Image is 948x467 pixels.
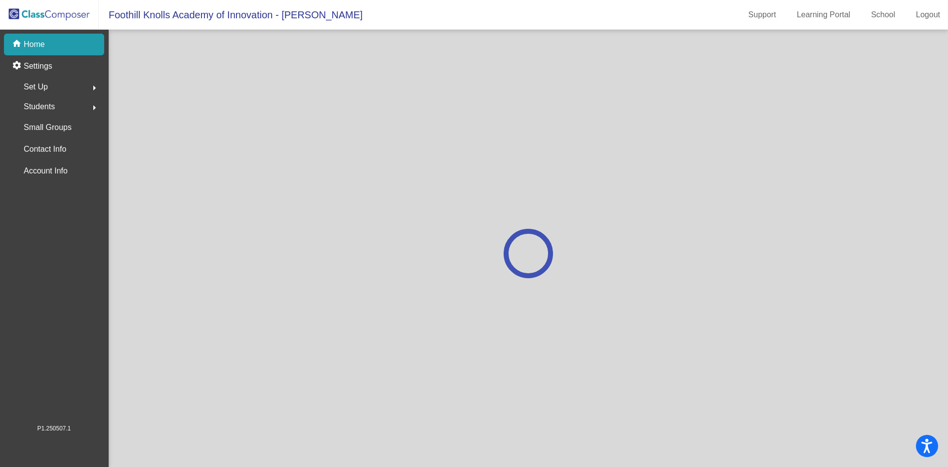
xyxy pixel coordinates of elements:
[12,39,24,50] mat-icon: home
[24,100,55,114] span: Students
[99,7,363,23] span: Foothill Knolls Academy of Innovation - [PERSON_NAME]
[24,164,68,178] p: Account Info
[863,7,903,23] a: School
[88,82,100,94] mat-icon: arrow_right
[741,7,784,23] a: Support
[24,121,72,134] p: Small Groups
[789,7,859,23] a: Learning Portal
[24,39,45,50] p: Home
[24,142,66,156] p: Contact Info
[12,60,24,72] mat-icon: settings
[24,80,48,94] span: Set Up
[24,60,52,72] p: Settings
[88,102,100,114] mat-icon: arrow_right
[908,7,948,23] a: Logout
